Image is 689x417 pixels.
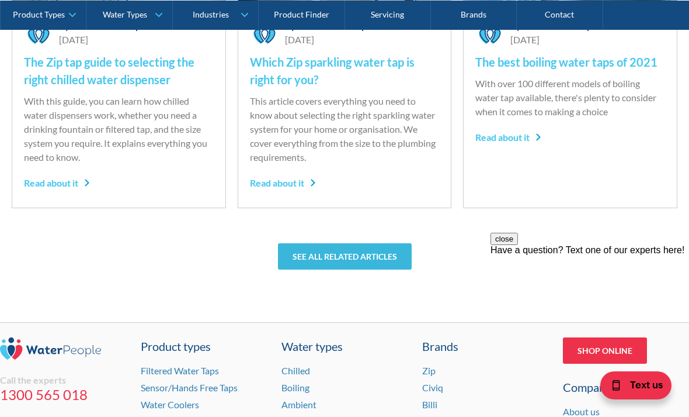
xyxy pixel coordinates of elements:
a: Water Coolers [141,399,199,410]
div: The Water People [72,20,148,31]
div: By [59,20,70,31]
a: Boiling [281,382,309,393]
h4: The best boiling water taps of 2021 [475,53,665,71]
a: Chilled [281,365,310,376]
a: Zip [422,365,436,376]
div: Product Types [13,9,65,19]
div: Read about it [475,130,541,144]
iframe: podium webchat widget bubble [572,359,689,417]
a: Product types [141,337,267,355]
a: Sensor/Hands Free Taps [141,382,238,393]
div: Brands [422,337,548,355]
p: With this guide, you can learn how chilled water dispensers work, whether you need a drinking fou... [24,94,214,164]
a: Civiq [422,382,443,393]
a: See all related articles [278,243,412,270]
iframe: podium webchat widget prompt [490,233,689,373]
div: [DATE] [59,33,148,47]
a: Filtered Water Taps [141,365,219,376]
h4: Which Zip sparkling water tap is right for you? [250,53,440,88]
div: The Water People [298,20,374,31]
h4: The Zip tap guide to selecting the right chilled water dispenser [24,53,214,88]
div: Read about it [24,176,90,190]
div: [DATE] [285,33,374,47]
p: With over 100 different models of boiling water tap available, there's plenty to consider when it... [475,77,665,119]
a: Water types [281,337,408,355]
div: By [285,20,296,31]
div: By [510,20,521,31]
p: This article covers everything you need to know about selecting the right sparkling water system ... [250,94,440,164]
div: The Water People [524,20,600,31]
a: About us [563,406,600,417]
a: Billi [422,399,437,410]
div: Water Types [103,9,147,19]
div: Read about it [250,176,316,190]
a: Ambient [281,399,316,410]
div: Company [563,378,689,396]
div: [DATE] [510,33,600,47]
div: Industries [193,9,229,19]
